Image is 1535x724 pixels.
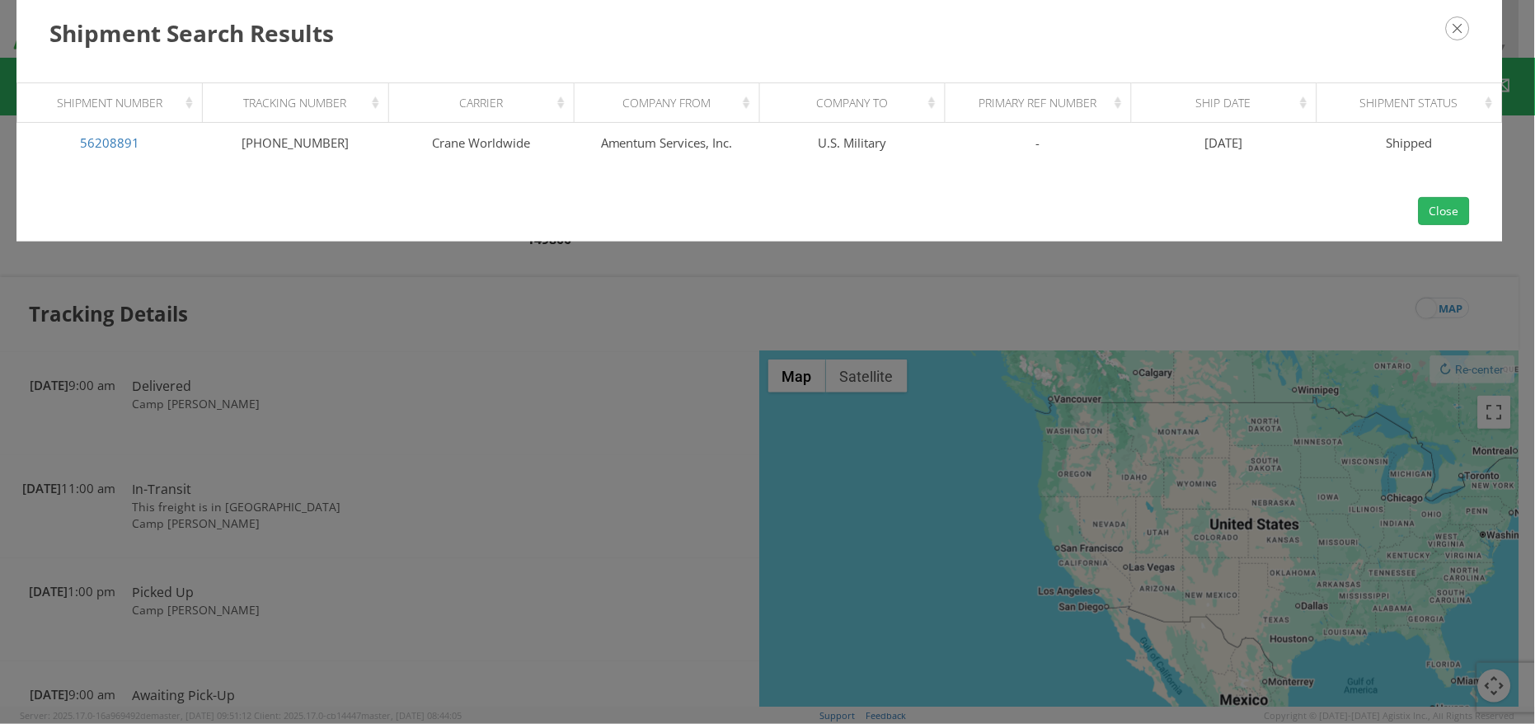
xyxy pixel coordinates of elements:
[80,134,139,151] a: 56208891
[1331,95,1497,111] div: Shipment Status
[574,123,759,164] td: Amentum Services, Inc.
[760,123,946,164] td: U.S. Military
[1146,95,1312,111] div: Ship Date
[49,16,1470,49] h3: Shipment Search Results
[589,95,754,111] div: Company From
[960,95,1126,111] div: Primary Ref Number
[388,123,574,164] td: Crane Worldwide
[1205,134,1243,151] span: [DATE]
[1419,197,1470,225] button: Close
[1387,134,1433,151] span: Shipped
[32,95,198,111] div: Shipment Number
[946,123,1131,164] td: -
[203,123,388,164] td: [PHONE_NUMBER]
[775,95,941,111] div: Company To
[218,95,383,111] div: Tracking Number
[403,95,569,111] div: Carrier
